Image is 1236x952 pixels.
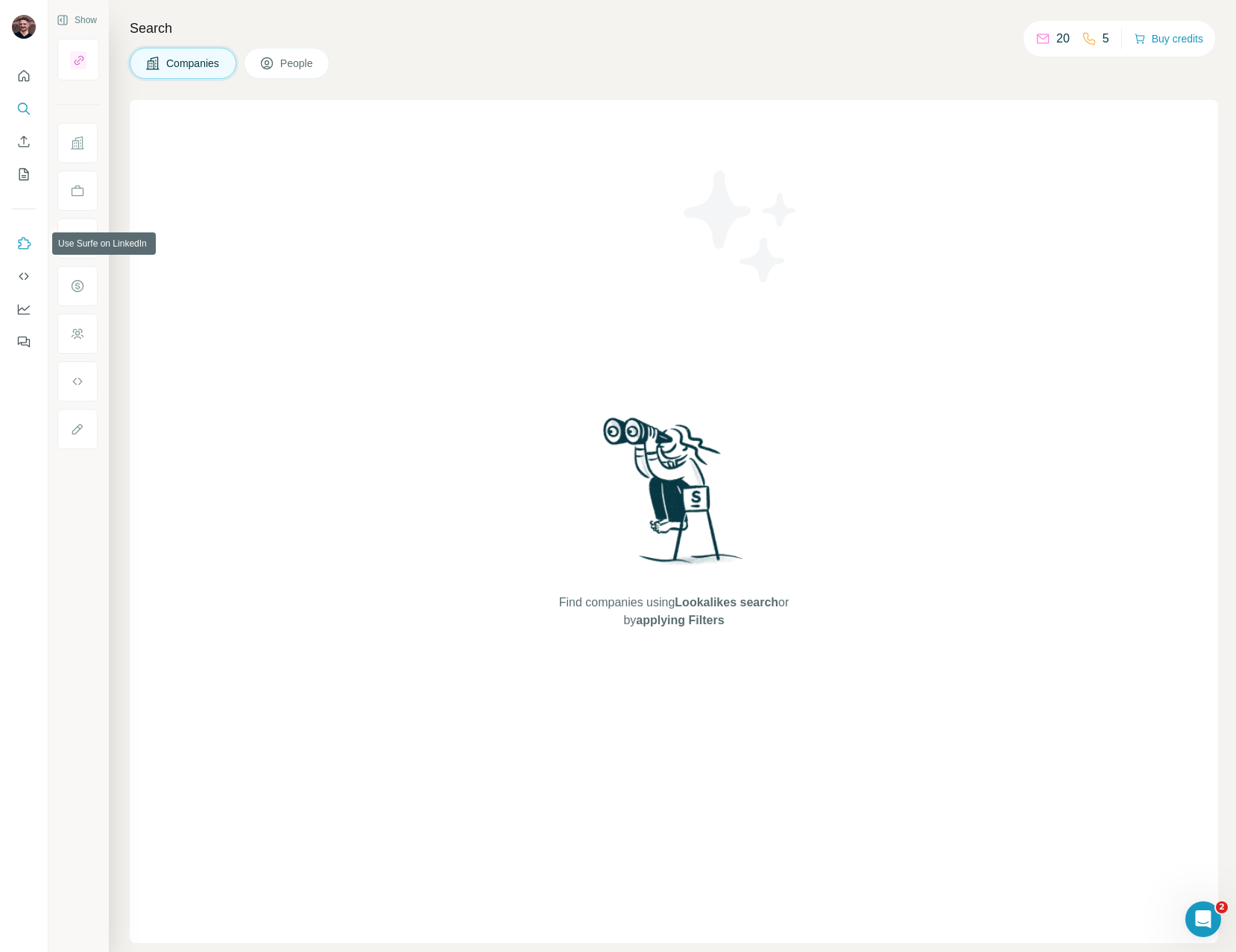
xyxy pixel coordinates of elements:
[1056,30,1070,48] p: 20
[675,596,778,609] span: Lookalikes search
[130,18,1218,39] h4: Search
[12,161,36,188] button: My lists
[12,63,36,89] button: Quick start
[12,128,36,155] button: Enrich CSV
[12,95,36,122] button: Search
[166,56,221,71] span: Companies
[1134,28,1203,49] button: Buy credits
[12,296,36,323] button: Dashboard
[674,159,808,293] img: Surfe Illustration - Stars
[596,413,751,580] img: Surfe Illustration - Woman searching with binoculars
[12,263,36,290] button: Use Surfe API
[12,329,36,355] button: Feedback
[12,230,36,257] button: Use Surfe on LinkedIn
[1216,901,1228,913] span: 2
[636,614,724,626] span: applying Filters
[555,594,793,629] span: Find companies using or by
[46,9,107,31] button: Show
[1185,901,1221,937] iframe: Intercom live chat
[280,56,315,71] span: People
[1103,30,1109,48] p: 5
[12,15,36,39] img: Avatar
